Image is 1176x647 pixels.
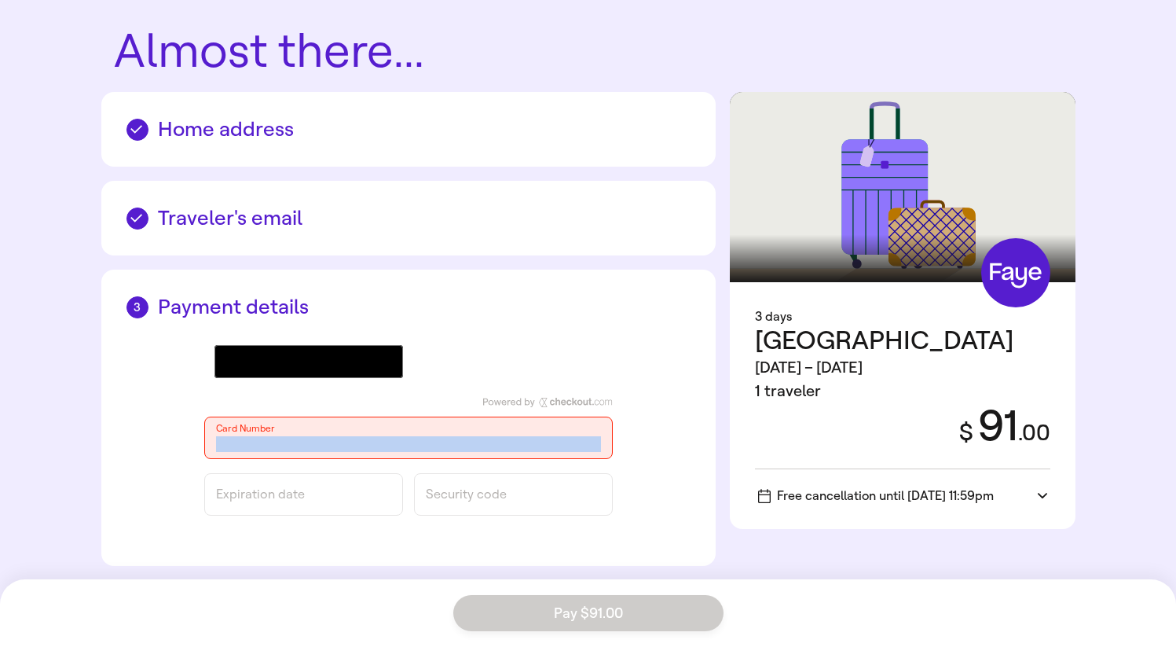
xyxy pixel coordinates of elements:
div: 1 traveler [755,380,1014,403]
span: $ [959,418,973,447]
span: [GEOGRAPHIC_DATA] [755,325,1014,355]
iframe: checkout-frames-cvv [426,493,601,509]
iframe: checkout-frames-expiryDate [216,493,391,509]
iframe: checkout-frames-cardNumber [216,436,601,452]
button: Pay $91.00 [453,595,724,631]
iframe: PayPal-paypal [414,345,603,378]
span: . 00 [1018,420,1050,446]
div: 3 days [755,307,1050,326]
h2: Payment details [126,295,691,319]
h1: Almost there... [114,27,1075,76]
button: Google Pay [214,345,403,378]
span: Free cancellation until [DATE] 11:59pm [758,488,994,503]
h2: Home address [126,117,691,142]
div: [DATE] – [DATE] [755,356,1014,380]
div: 91 [940,403,1050,450]
h2: Traveler's email [126,206,691,230]
span: Pay $91.00 [554,606,623,620]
